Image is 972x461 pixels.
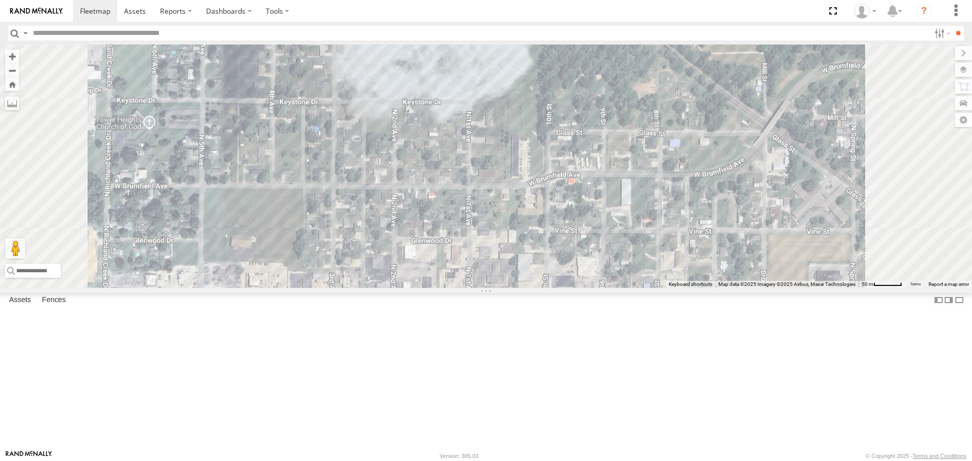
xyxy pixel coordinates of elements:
label: Hide Summary Table [954,293,964,308]
div: Nathan Stone [850,4,880,19]
span: 50 m [862,281,873,287]
label: Map Settings [955,113,972,127]
label: Fences [37,294,71,308]
button: Zoom out [5,63,19,77]
button: Keyboard shortcuts [669,281,712,288]
a: Visit our Website [6,451,52,461]
a: Terms and Conditions [913,453,966,459]
img: rand-logo.svg [10,8,63,15]
a: Report a map error [928,281,969,287]
i: ? [916,3,932,19]
label: Assets [4,294,36,308]
a: Terms [910,282,921,286]
button: Drag Pegman onto the map to open Street View [5,238,25,259]
label: Search Query [21,26,29,40]
button: Zoom in [5,50,19,63]
button: Map Scale: 50 m per 53 pixels [859,281,905,288]
span: Map data ©2025 Imagery ©2025 Airbus, Maxar Technologies [718,281,856,287]
label: Search Filter Options [930,26,952,40]
label: Dock Summary Table to the Left [934,293,944,308]
label: Dock Summary Table to the Right [944,293,954,308]
div: Version: 305.03 [440,453,478,459]
div: © Copyright 2025 - [866,453,966,459]
label: Measure [5,96,19,110]
button: Zoom Home [5,77,19,91]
